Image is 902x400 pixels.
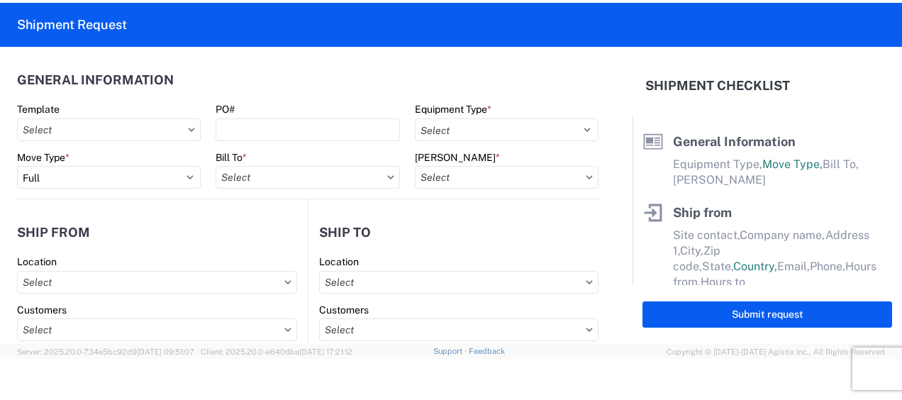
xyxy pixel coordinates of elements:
[673,134,796,149] span: General Information
[762,157,823,171] span: Move Type,
[810,260,845,273] span: Phone,
[702,260,733,273] span: State,
[319,255,359,268] label: Location
[17,16,127,33] h2: Shipment Request
[17,255,57,268] label: Location
[823,157,859,171] span: Bill To,
[299,348,352,356] span: [DATE] 17:21:12
[17,304,67,316] label: Customers
[673,157,762,171] span: Equipment Type,
[701,275,745,289] span: Hours to
[673,228,740,242] span: Site contact,
[319,304,369,316] label: Customers
[469,347,505,355] a: Feedback
[17,318,297,341] input: Select
[415,151,500,164] label: [PERSON_NAME]
[415,103,491,116] label: Equipment Type
[17,151,69,164] label: Move Type
[415,166,598,189] input: Select
[216,151,247,164] label: Bill To
[319,271,598,294] input: Select
[645,77,790,94] h2: Shipment Checklist
[319,318,598,341] input: Select
[17,348,194,356] span: Server: 2025.20.0-734e5bc92d9
[740,228,825,242] span: Company name,
[201,348,352,356] span: Client: 2025.20.0-e640dba
[17,73,174,87] h2: General Information
[319,226,371,240] h2: Ship to
[137,348,194,356] span: [DATE] 09:51:07
[216,166,399,189] input: Select
[642,301,892,328] button: Submit request
[17,271,297,294] input: Select
[17,226,90,240] h2: Ship from
[777,260,810,273] span: Email,
[667,345,885,358] span: Copyright © [DATE]-[DATE] Agistix Inc., All Rights Reserved
[17,118,201,141] input: Select
[733,260,777,273] span: Country,
[673,205,732,220] span: Ship from
[216,103,235,116] label: PO#
[680,244,703,257] span: City,
[433,347,469,355] a: Support
[17,103,60,116] label: Template
[673,173,766,187] span: [PERSON_NAME]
